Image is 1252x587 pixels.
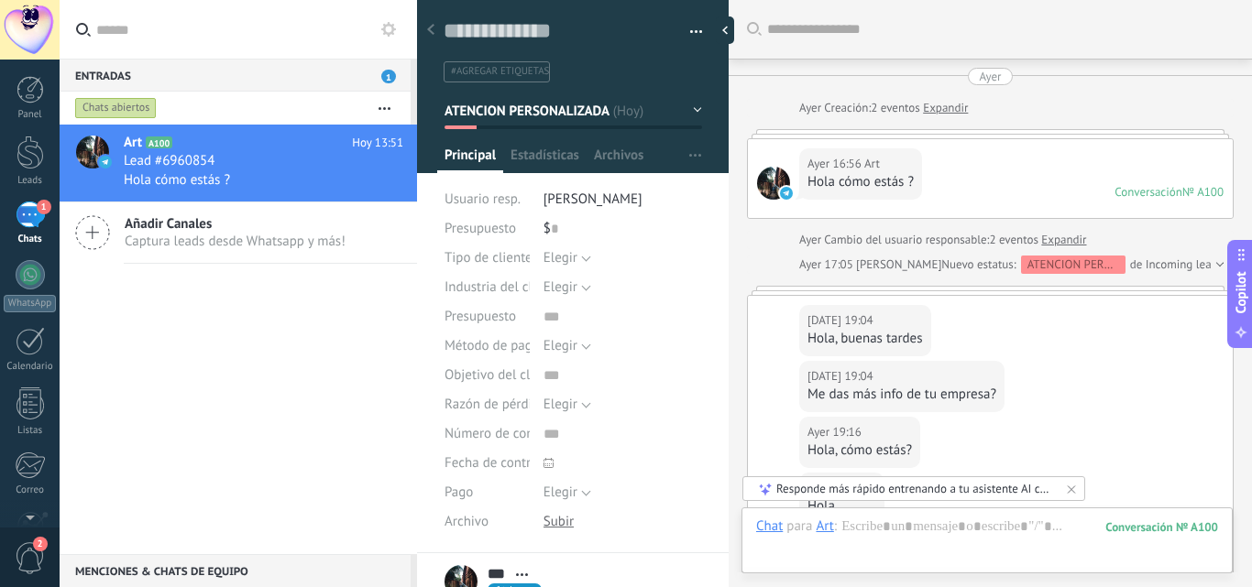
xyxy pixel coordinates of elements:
[445,361,530,390] div: Objetivo del cliente
[445,339,540,353] span: Método de pago
[1105,519,1218,535] div: 100
[146,136,172,148] span: A100
[807,497,876,516] div: Hola
[4,425,57,437] div: Listas
[445,244,530,273] div: Tipo de cliente
[807,441,912,460] div: Hola, cómo estás?
[445,251,533,265] span: Tipo de cliente
[445,449,530,478] div: Fecha de contrato
[1041,231,1086,249] a: Expandir
[125,233,346,250] span: Captura leads desde Whatsapp y más!
[451,65,549,78] span: #agregar etiquetas
[511,147,579,173] span: Estadísticas
[445,185,530,214] div: Usuario resp.
[33,537,48,551] span: 2
[60,125,417,201] a: avatariconArtA100Hoy 13:51Lead #6960854Hola cómo estás ?
[445,390,530,419] div: Razón de pérdida
[445,302,530,332] div: Presupuesto
[834,517,837,536] span: :
[381,70,396,83] span: 1
[544,332,591,361] button: Elegir
[1232,271,1250,313] span: Copilot
[594,147,643,173] span: Archivos
[757,167,790,200] span: Art
[445,214,530,244] div: Presupuesto
[4,295,56,312] div: WhatsApp
[780,187,793,200] img: telegram-sm.svg
[1115,184,1182,200] div: Conversación
[864,155,880,173] span: Art
[816,517,833,534] div: Art
[807,423,864,441] div: Ayer 19:16
[1021,255,1126,274] div: ATENCION PERSONALIZADA
[544,273,591,302] button: Elegir
[923,99,968,117] a: Expandir
[445,427,562,440] span: Número de contrato
[445,280,562,294] span: Industria del cliente
[445,310,516,323] span: Presupuesto
[445,190,521,208] span: Usuario resp.
[807,155,864,173] div: Ayer 16:56
[544,190,642,208] span: [PERSON_NAME]
[445,147,496,173] span: Principal
[445,273,530,302] div: Industria del cliente
[124,134,142,152] span: Art
[125,215,346,233] span: Añadir Canales
[4,234,57,245] div: Chats
[4,361,57,373] div: Calendario
[799,231,1087,249] div: Cambio del usuario responsable:
[776,481,1053,496] div: Responde más rápido entrenando a tu asistente AI con tus fuentes de datos
[544,396,577,413] span: Elegir
[786,517,812,536] span: para
[799,231,824,249] div: Ayer
[544,390,591,419] button: Elegir
[365,92,404,125] button: Más
[807,173,914,191] div: Hola cómo estás ?
[445,515,489,528] span: Archivo
[941,255,1016,274] span: Nuevo estatus:
[4,109,57,121] div: Panel
[4,484,57,496] div: Correo
[544,278,577,296] span: Elegir
[716,16,734,44] div: Ocultar
[445,397,546,411] span: Razón de pérdida
[544,214,702,244] div: $
[979,68,1001,85] div: Ayer
[807,367,876,386] div: [DATE] 19:04
[445,456,550,470] span: Fecha de contrato
[544,478,591,507] button: Elegir
[445,485,473,499] span: Pago
[807,311,876,330] div: [DATE] 19:04
[75,97,157,119] div: Chats abiertos
[124,152,214,170] span: Lead #6960854
[37,200,51,214] span: 1
[544,337,577,354] span: Elegir
[445,332,530,361] div: Método de pago
[799,99,968,117] div: Creación:
[544,244,591,273] button: Elegir
[1182,184,1224,200] div: № A100
[445,368,560,382] span: Objetivo del cliente
[445,478,530,507] div: Pago
[352,134,403,152] span: Hoy 13:51
[856,256,941,272] span: Arturo Delgadillo
[799,255,856,274] div: Ayer 17:05
[807,386,996,404] div: Me das más info de tu empresa?
[60,59,411,92] div: Entradas
[941,255,1223,274] div: de Incoming leads
[99,156,112,168] img: icon
[799,99,824,117] div: Ayer
[124,171,230,189] span: Hola cómo estás ?
[60,554,411,587] div: Menciones & Chats de equipo
[445,220,516,237] span: Presupuesto
[989,231,1038,249] span: 2 eventos
[544,249,577,266] span: Elegir
[544,484,577,501] span: Elegir
[871,99,919,117] span: 2 eventos
[445,507,530,537] div: Archivo
[807,330,923,348] div: Hola, buenas tardes
[4,175,57,187] div: Leads
[445,419,530,449] div: Número de contrato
